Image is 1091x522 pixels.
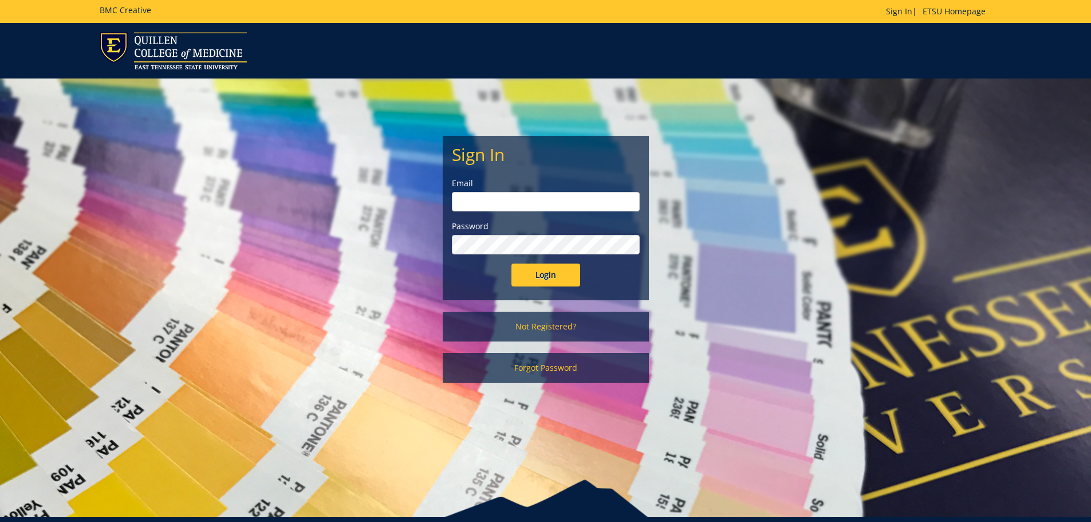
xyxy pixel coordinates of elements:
img: ETSU logo [100,32,247,69]
label: Email [452,178,640,189]
a: ETSU Homepage [917,6,991,17]
h5: BMC Creative [100,6,151,14]
h2: Sign In [452,145,640,164]
input: Login [511,264,580,286]
label: Password [452,221,640,232]
a: Not Registered? [443,312,649,342]
p: | [886,6,991,17]
a: Sign In [886,6,912,17]
a: Forgot Password [443,353,649,383]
